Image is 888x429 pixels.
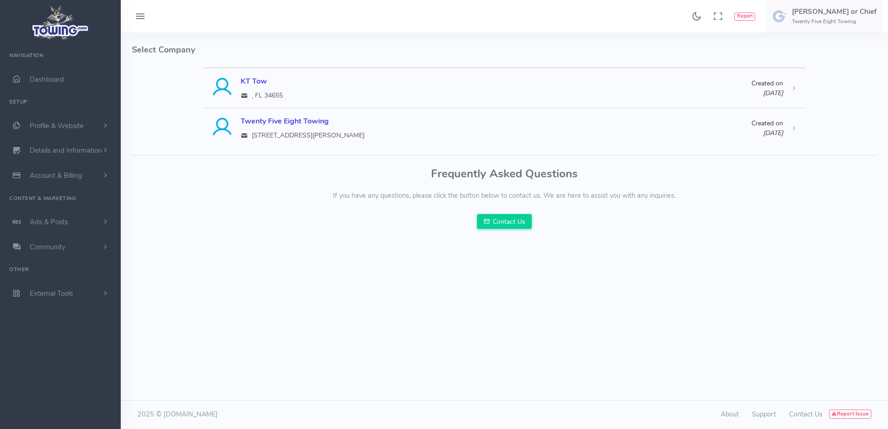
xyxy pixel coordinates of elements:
span: Ads & Posts [30,217,68,227]
img: logo [29,3,92,42]
time: [DATE] [763,129,783,137]
button: Report Issue [829,409,871,419]
time: [DATE] [763,89,783,97]
a: About [721,409,739,419]
span: Profile & Website [30,121,84,130]
a: Contact Us [477,214,532,229]
p: If you have any questions, please click the button below to contact us. We are here to assist you... [132,191,877,201]
h5: [PERSON_NAME] or Chief [792,8,876,15]
span: [STREET_ADDRESS][PERSON_NAME] [252,130,365,140]
div: KT Tow [241,76,751,87]
span: Details and Information [30,146,102,156]
span: Dashboard [30,75,64,84]
img: user-image [772,9,787,24]
a: User Twenty Five Eight Towing [STREET_ADDRESS][PERSON_NAME] Created on [DATE] [203,108,805,148]
button: Report [734,13,755,21]
div: Created on [751,118,783,128]
img: User [211,77,233,99]
span: Account & Billing [30,171,82,180]
div: 2025 © [DOMAIN_NAME] [132,409,504,420]
div: Created on [751,78,783,88]
a: User KT Tow , FL 34655 Created on [DATE] [203,68,805,108]
h6: Twenty Five Eight Towing [792,19,876,25]
a: Contact Us [789,409,823,419]
h3: Frequently Asked Questions [132,168,877,180]
span: Community [30,242,65,252]
a: Support [752,409,776,419]
span: , FL 34655 [252,91,283,100]
h4: Select Company [132,32,877,67]
img: User [211,117,233,139]
div: Twenty Five Eight Towing [241,116,751,127]
span: External Tools [30,289,73,298]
